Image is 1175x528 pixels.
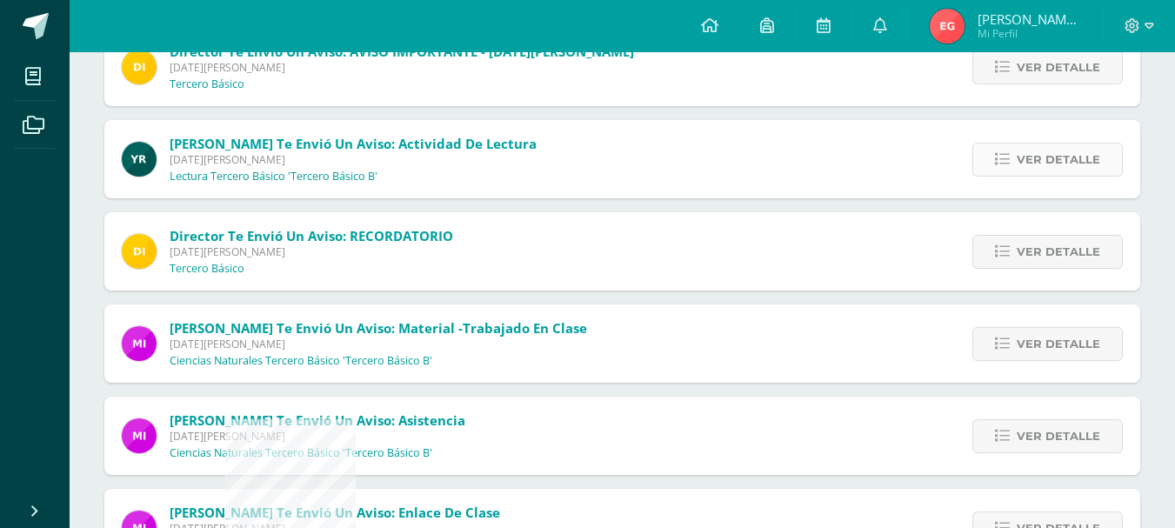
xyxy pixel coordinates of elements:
[1017,51,1100,84] span: Ver detalle
[122,234,157,269] img: f0b35651ae50ff9c693c4cbd3f40c4bb.png
[170,227,453,244] span: Director te envió un aviso: RECORDATORIO
[1017,420,1100,452] span: Ver detalle
[1017,236,1100,268] span: Ver detalle
[122,50,157,84] img: f0b35651ae50ff9c693c4cbd3f40c4bb.png
[930,9,965,43] img: 80b2a2ce82189c13ed95b609bb1b7ae5.png
[170,354,432,368] p: Ciencias Naturales Tercero Básico 'Tercero Básico B'
[170,429,465,444] span: [DATE][PERSON_NAME]
[978,10,1082,28] span: [PERSON_NAME][DATE]
[170,504,500,521] span: [PERSON_NAME] te envió un aviso: Enlace de clase
[170,170,377,184] p: Lectura Tercero Básico 'Tercero Básico B'
[170,446,432,460] p: Ciencias Naturales Tercero Básico 'Tercero Básico B'
[1017,144,1100,176] span: Ver detalle
[170,77,244,91] p: Tercero Básico
[170,60,634,75] span: [DATE][PERSON_NAME]
[978,26,1082,41] span: Mi Perfil
[122,418,157,453] img: e71b507b6b1ebf6fbe7886fc31de659d.png
[170,152,537,167] span: [DATE][PERSON_NAME]
[170,411,465,429] span: [PERSON_NAME] te envió un aviso: Asistencia
[170,262,244,276] p: Tercero Básico
[1017,328,1100,360] span: Ver detalle
[122,142,157,177] img: 765d7ba1372dfe42393184f37ff644ec.png
[170,244,453,259] span: [DATE][PERSON_NAME]
[170,337,587,351] span: [DATE][PERSON_NAME]
[122,326,157,361] img: e71b507b6b1ebf6fbe7886fc31de659d.png
[170,319,587,337] span: [PERSON_NAME] te envió un aviso: Material -trabajado en clase
[170,135,537,152] span: [PERSON_NAME] te envió un aviso: Actividad de Lectura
